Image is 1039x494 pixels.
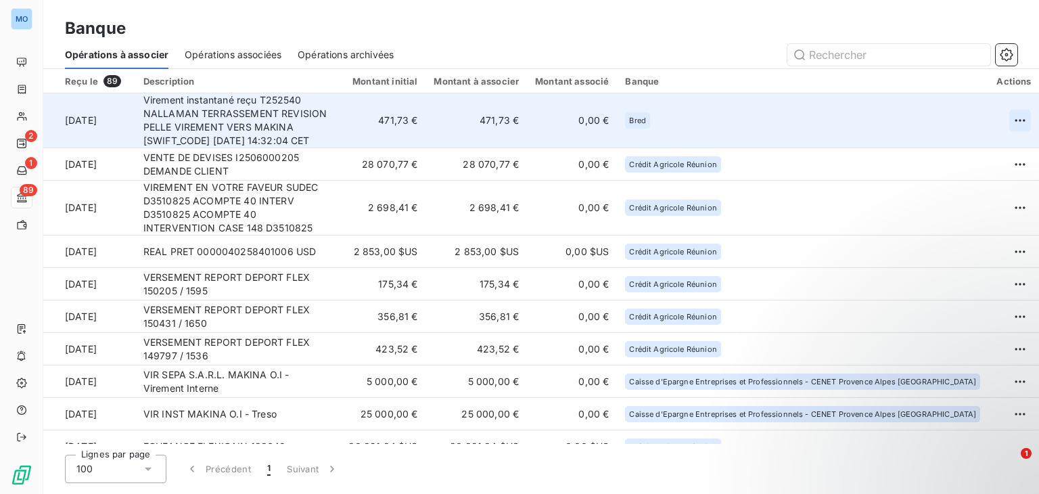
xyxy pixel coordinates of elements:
td: VIR INST MAKINA O.I - Treso [135,398,339,430]
td: 471,73 € [338,93,425,148]
td: 175,34 € [425,268,527,300]
td: [DATE] [43,430,135,463]
td: 30 821,34 $US [338,430,425,463]
span: Bred [629,116,646,125]
td: 2 698,41 € [425,181,527,235]
div: Description [143,76,331,87]
td: 471,73 € [425,93,527,148]
h3: Banque [65,16,126,41]
div: Reçu le [65,75,127,87]
td: [DATE] [43,93,135,148]
td: 0,00 € [527,398,617,430]
td: 5 000,00 € [425,365,527,398]
td: 25 000,00 € [425,398,527,430]
span: Caisse d'Epargne Entreprises et Professionnels - CENET Provence Alpes [GEOGRAPHIC_DATA] [629,410,976,418]
span: Crédit Agricole Réunion [629,204,716,212]
td: 5 000,00 € [338,365,425,398]
img: Logo LeanPay [11,464,32,486]
td: 0,00 € [527,148,617,181]
td: VENTE DE DEVISES I2506000205 DEMANDE CLIENT [135,148,339,181]
button: 1 [259,455,279,483]
td: 175,34 € [338,268,425,300]
td: 0,00 € [527,181,617,235]
td: VERSEMENT REPORT DEPORT FLEX 150431 / 1650 [135,300,339,333]
td: 2 853,00 $US [425,235,527,268]
td: [DATE] [43,333,135,365]
td: 423,52 € [425,333,527,365]
td: 2 853,00 $US [338,235,425,268]
span: Crédit Agricole Réunion [629,345,716,353]
td: 0,00 € [527,333,617,365]
span: 1 [25,157,37,169]
td: 356,81 € [338,300,425,333]
div: Banque [625,76,980,87]
input: Rechercher [787,44,990,66]
span: 89 [20,184,37,196]
span: 100 [76,462,93,476]
td: 25 000,00 € [338,398,425,430]
td: 28 070,77 € [425,148,527,181]
td: [DATE] [43,300,135,333]
div: MO [11,8,32,30]
td: 0,00 € [527,300,617,333]
span: Opérations archivées [298,48,394,62]
td: VERSEMENT REPORT DEPORT FLEX 150205 / 1595 [135,268,339,300]
td: [DATE] [43,181,135,235]
td: 0,00 € [527,268,617,300]
span: 89 [103,75,121,87]
td: 423,52 € [338,333,425,365]
td: VIR SEPA S.A.R.L. MAKINA O.I - Virement Interne [135,365,339,398]
div: Actions [996,76,1031,87]
span: Opérations associées [185,48,281,62]
span: Caisse d'Epargne Entreprises et Professionnels - CENET Provence Alpes [GEOGRAPHIC_DATA] [629,378,976,386]
td: 2 698,41 € [338,181,425,235]
span: Crédit Agricole Réunion [629,160,716,169]
td: Virement instantané reçu T252540 NALLAMAN TERRASSEMENT REVISION PELLE VIREMENT VERS MAKINA [SWIFT... [135,93,339,148]
div: Montant initial [346,76,417,87]
td: ECHEANCE FLEXIGAIN 133649 [135,430,339,463]
span: Crédit Agricole Réunion [629,280,716,288]
td: 0,00 $US [527,235,617,268]
td: [DATE] [43,148,135,181]
span: Crédit Agricole Réunion [629,443,716,451]
div: Montant associé [535,76,609,87]
td: [DATE] [43,268,135,300]
td: [DATE] [43,398,135,430]
button: Suivant [279,455,347,483]
td: REAL PRET 0000040258401006 USD [135,235,339,268]
td: [DATE] [43,235,135,268]
td: 28 070,77 € [338,148,425,181]
td: 0,00 $US [527,430,617,463]
td: 0,00 € [527,93,617,148]
iframe: Intercom live chat [993,448,1025,480]
button: Précédent [177,455,259,483]
td: [DATE] [43,365,135,398]
span: Opérations à associer [65,48,168,62]
span: 1 [1021,448,1032,459]
span: 1 [267,462,271,476]
td: VERSEMENT REPORT DEPORT FLEX 149797 / 1536 [135,333,339,365]
td: 30 821,34 $US [425,430,527,463]
iframe: Intercom notifications message [768,363,1039,457]
span: 2 [25,130,37,142]
td: VIREMENT EN VOTRE FAVEUR SUDEC D3510825 ACOMPTE 40 INTERV D3510825 ACOMPTE 40 INTERVENTION CASE 1... [135,181,339,235]
span: Crédit Agricole Réunion [629,313,716,321]
div: Montant à associer [434,76,519,87]
td: 0,00 € [527,365,617,398]
td: 356,81 € [425,300,527,333]
span: Crédit Agricole Réunion [629,248,716,256]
